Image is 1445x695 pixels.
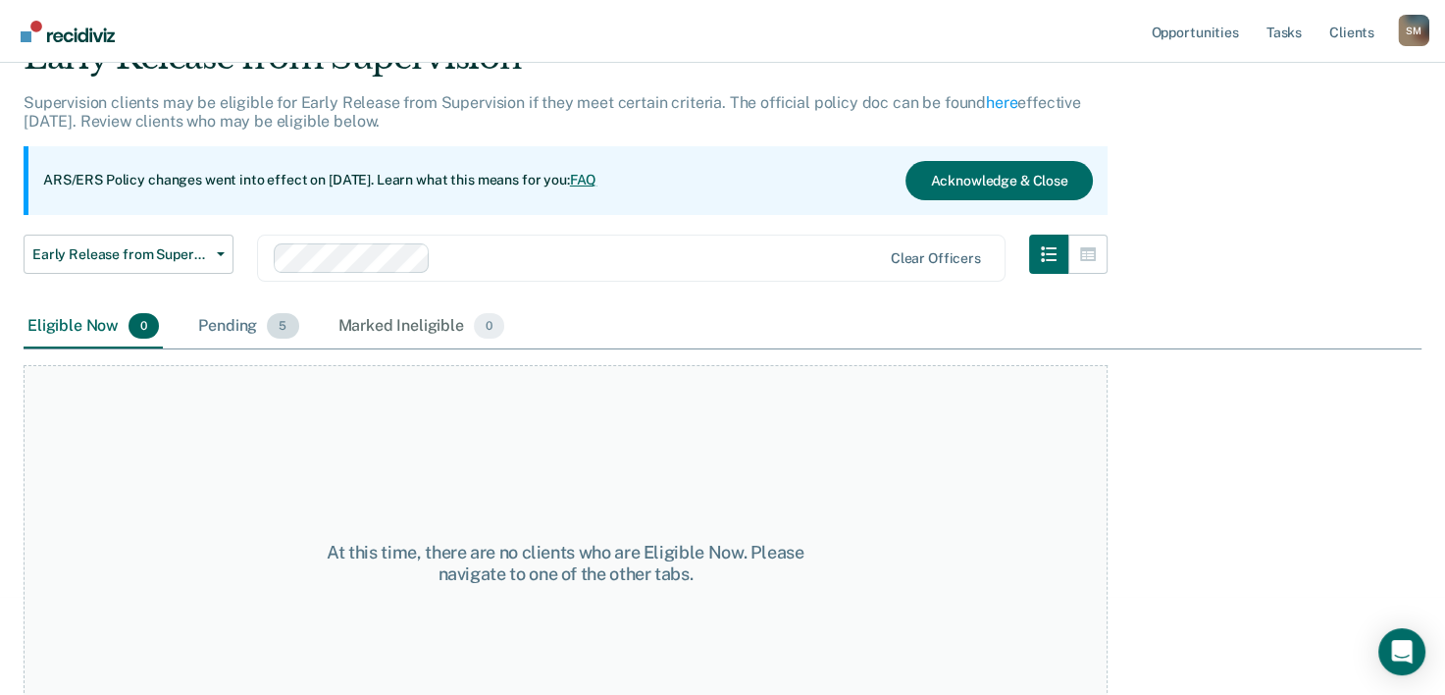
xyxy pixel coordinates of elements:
[986,93,1017,112] a: here
[24,305,163,348] div: Eligible Now0
[1398,15,1429,46] button: Profile dropdown button
[194,305,302,348] div: Pending5
[1398,15,1429,46] div: S M
[32,246,209,263] span: Early Release from Supervision
[129,313,159,339] span: 0
[891,250,981,267] div: Clear officers
[43,171,596,190] p: ARS/ERS Policy changes went into effect on [DATE]. Learn what this means for you:
[267,313,298,339] span: 5
[21,21,115,42] img: Recidiviz
[335,305,509,348] div: Marked Ineligible0
[24,37,1108,93] div: Early Release from Supervision
[474,313,504,339] span: 0
[24,235,233,274] button: Early Release from Supervision
[905,161,1092,200] button: Acknowledge & Close
[1378,628,1425,675] div: Open Intercom Messenger
[570,172,597,187] a: FAQ
[24,93,1081,131] p: Supervision clients may be eligible for Early Release from Supervision if they meet certain crite...
[295,542,836,584] div: At this time, there are no clients who are Eligible Now. Please navigate to one of the other tabs.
